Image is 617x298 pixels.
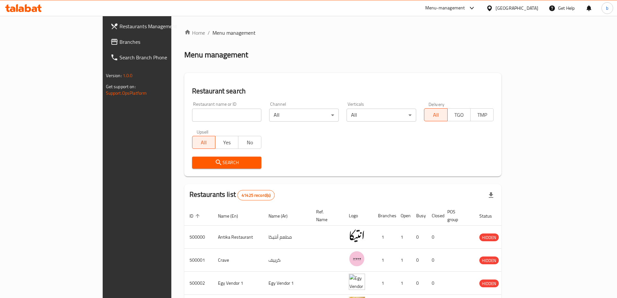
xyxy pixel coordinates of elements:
a: Support.OpsPlatform [106,89,147,97]
span: Name (En) [218,212,246,220]
th: Closed [427,206,442,226]
a: Restaurants Management [105,18,206,34]
td: 1 [395,226,411,249]
img: Antika Restaurant [349,228,365,244]
td: 0 [427,226,442,249]
div: All [269,109,339,122]
h2: Menu management [184,50,248,60]
div: Total records count [237,190,275,200]
td: كرييف [263,249,311,272]
span: Ref. Name [316,208,336,223]
span: All [195,138,213,147]
td: Crave [213,249,263,272]
span: Menu management [212,29,256,37]
span: HIDDEN [479,234,499,241]
a: Branches [105,34,206,50]
td: 1 [373,226,395,249]
td: 1 [373,272,395,295]
th: Busy [411,206,427,226]
td: مطعم أنتيكا [263,226,311,249]
span: Get support on: [106,82,136,91]
th: Logo [344,206,373,226]
td: 1 [395,249,411,272]
span: Status [479,212,500,220]
button: All [192,136,215,149]
label: Upsell [197,129,209,134]
span: POS group [447,208,466,223]
input: Search for restaurant name or ID.. [192,109,262,122]
span: Version: [106,71,122,80]
td: Egy Vendor 1 [213,272,263,295]
span: Search [197,159,257,167]
button: TMP [470,108,494,121]
span: Search Branch Phone [120,54,200,61]
td: Egy Vendor 1 [263,272,311,295]
li: / [208,29,210,37]
span: Restaurants Management [120,22,200,30]
th: Branches [373,206,395,226]
h2: Restaurants list [189,190,275,200]
span: No [241,138,259,147]
span: 1.0.0 [123,71,133,80]
span: Yes [218,138,236,147]
span: ID [189,212,202,220]
td: 1 [395,272,411,295]
div: Export file [483,187,499,203]
td: 0 [427,272,442,295]
img: Egy Vendor 1 [349,274,365,290]
td: 0 [411,249,427,272]
td: 1 [373,249,395,272]
button: All [424,108,447,121]
div: All [347,109,416,122]
span: Name (Ar) [269,212,296,220]
h2: Restaurant search [192,86,494,96]
span: b [606,5,608,12]
span: Branches [120,38,200,46]
span: 41425 record(s) [238,192,274,198]
td: 0 [427,249,442,272]
button: Yes [215,136,238,149]
nav: breadcrumb [184,29,502,37]
td: 0 [411,226,427,249]
div: Menu-management [425,4,465,12]
th: Open [395,206,411,226]
img: Crave [349,251,365,267]
button: Search [192,157,262,169]
span: All [427,110,445,120]
span: TMP [473,110,491,120]
div: [GEOGRAPHIC_DATA] [496,5,538,12]
span: TGO [450,110,468,120]
button: TGO [447,108,471,121]
button: No [238,136,261,149]
td: 0 [411,272,427,295]
label: Delivery [428,102,445,106]
span: HIDDEN [479,257,499,264]
span: HIDDEN [479,280,499,287]
a: Search Branch Phone [105,50,206,65]
td: Antika Restaurant [213,226,263,249]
